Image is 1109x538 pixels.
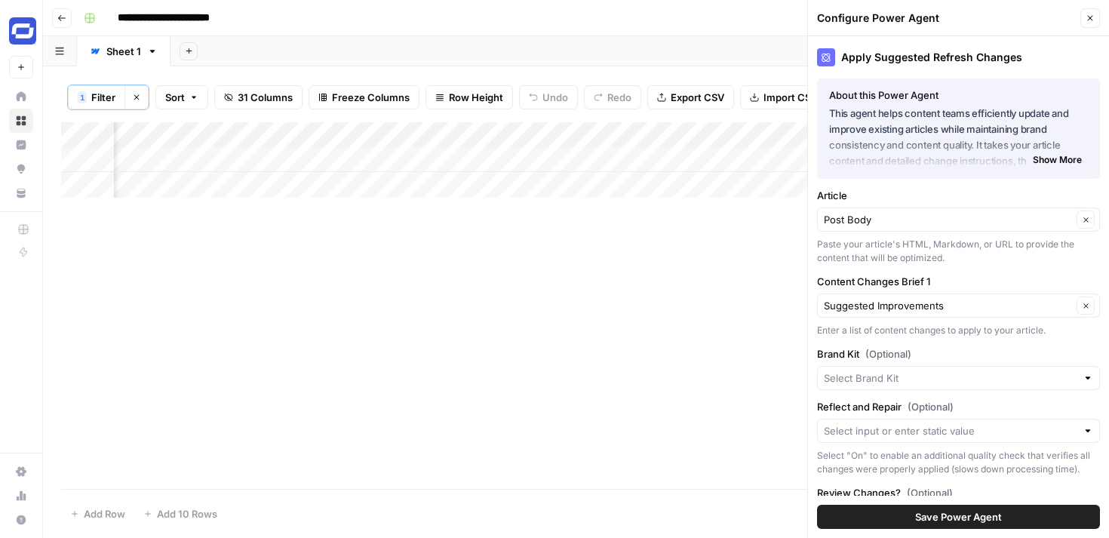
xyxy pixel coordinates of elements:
[817,399,1100,414] label: Reflect and Repair
[1027,150,1088,170] button: Show More
[584,85,641,109] button: Redo
[519,85,578,109] button: Undo
[740,85,828,109] button: Import CSV
[817,48,1100,66] div: Apply Suggested Refresh Changes
[824,212,1072,227] input: Post Body
[607,90,631,105] span: Redo
[9,133,33,157] a: Insights
[78,91,87,103] div: 1
[542,90,568,105] span: Undo
[817,188,1100,203] label: Article
[908,399,954,414] span: (Optional)
[9,157,33,181] a: Opportunities
[907,485,953,500] span: (Optional)
[309,85,419,109] button: Freeze Columns
[106,44,141,59] div: Sheet 1
[817,449,1100,476] div: Select "On" to enable an additional quality check that verifies all changes were properly applied...
[817,505,1100,529] button: Save Power Agent
[9,12,33,50] button: Workspace: Synthesia
[332,90,410,105] span: Freeze Columns
[84,506,125,521] span: Add Row
[671,90,724,105] span: Export CSV
[9,484,33,508] a: Usage
[449,90,503,105] span: Row Height
[91,90,115,105] span: Filter
[829,88,1088,103] div: About this Power Agent
[9,508,33,532] button: Help + Support
[824,298,1072,313] input: Suggested Improvements
[77,36,170,66] a: Sheet 1
[238,90,293,105] span: 31 Columns
[817,485,1100,500] label: Review Changes?
[763,90,818,105] span: Import CSV
[9,181,33,205] a: Your Data
[817,324,1100,337] div: Enter a list of content changes to apply to your article.
[80,91,84,103] span: 1
[1033,153,1082,167] span: Show More
[9,460,33,484] a: Settings
[134,502,226,526] button: Add 10 Rows
[68,85,124,109] button: 1Filter
[425,85,513,109] button: Row Height
[9,85,33,109] a: Home
[817,274,1100,289] label: Content Changes Brief 1
[165,90,185,105] span: Sort
[155,85,208,109] button: Sort
[9,109,33,133] a: Browse
[157,506,217,521] span: Add 10 Rows
[817,238,1100,265] div: Paste your article's HTML, Markdown, or URL to provide the content that will be optimized.
[61,502,134,526] button: Add Row
[817,346,1100,361] label: Brand Kit
[829,106,1088,170] p: This agent helps content teams efficiently update and improve existing articles while maintaining...
[915,509,1002,524] span: Save Power Agent
[824,423,1077,438] input: Select input or enter static value
[865,346,911,361] span: (Optional)
[214,85,303,109] button: 31 Columns
[9,17,36,45] img: Synthesia Logo
[824,370,1077,386] input: Select Brand Kit
[647,85,734,109] button: Export CSV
